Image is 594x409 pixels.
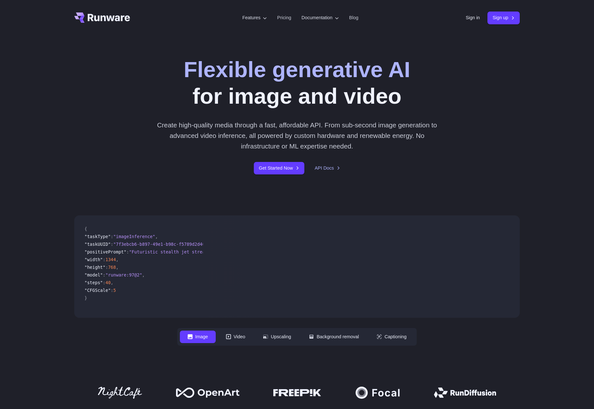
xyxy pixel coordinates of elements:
[84,272,103,277] span: "model"
[315,164,340,172] a: API Docs
[74,12,130,23] a: Go to /
[301,331,366,343] button: Background removal
[155,234,158,239] span: ,
[466,14,480,21] a: Sign in
[84,242,111,247] span: "taskUUID"
[84,288,111,293] span: "CFGScale"
[111,242,113,247] span: :
[129,249,367,254] span: "Futuristic stealth jet streaking through a neon-lit cityscape with glowing purple exhaust"
[116,265,118,270] span: ,
[113,242,213,247] span: "7f3ebcb6-b897-49e1-b98c-f5789d2d40d7"
[84,226,87,231] span: {
[84,265,105,270] span: "height"
[369,331,414,343] button: Captioning
[84,234,111,239] span: "taskType"
[301,14,339,21] label: Documentation
[184,56,410,109] h1: for image and video
[242,14,267,21] label: Features
[126,249,129,254] span: :
[103,257,105,262] span: :
[105,280,110,285] span: 40
[108,265,116,270] span: 768
[184,57,410,82] strong: Flexible generative AI
[105,265,108,270] span: :
[111,288,113,293] span: :
[105,257,116,262] span: 1344
[349,14,358,21] a: Blog
[84,295,87,301] span: }
[103,272,105,277] span: :
[111,234,113,239] span: :
[277,14,291,21] a: Pricing
[180,331,216,343] button: Image
[113,234,155,239] span: "imageInference"
[254,162,304,174] a: Get Started Now
[84,280,103,285] span: "steps"
[84,257,103,262] span: "width"
[218,331,253,343] button: Video
[142,272,145,277] span: ,
[103,280,105,285] span: :
[113,288,116,293] span: 5
[487,12,520,24] a: Sign up
[105,272,142,277] span: "runware:97@2"
[255,331,299,343] button: Upscaling
[155,120,440,152] p: Create high-quality media through a fast, affordable API. From sub-second image generation to adv...
[116,257,118,262] span: ,
[111,280,113,285] span: ,
[84,249,126,254] span: "positivePrompt"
